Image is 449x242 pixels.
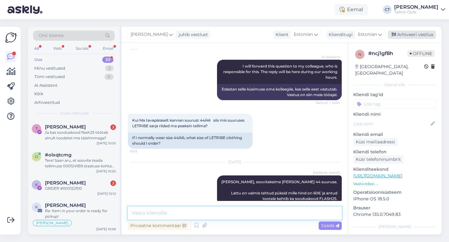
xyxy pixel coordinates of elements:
[221,179,338,201] span: [PERSON_NAME], soovitaksime [PERSON_NAME] 44 suuruse. Lattu on valmis tehtud püksid mille hind on...
[273,31,288,38] div: Klient
[223,64,338,80] span: I will forward this question to my colleague, who is responsible for this. The reply will be here...
[353,111,437,118] p: Kliendi nimi
[353,181,437,187] p: Vaata edasi ...
[130,149,153,154] span: 19:05
[368,50,407,57] div: # ncj1gf8h
[353,149,437,155] p: Kliendi telefon
[34,91,43,97] div: Kõik
[353,91,437,98] p: Kliendi tag'id
[217,84,342,100] div: Edastan selle küsimuse oma kolleegile, kes selle eest vastutab. Vastus on siin meie tööajal.
[394,5,438,10] div: [PERSON_NAME]
[388,30,436,39] div: Arhiveeri vestlus
[407,50,435,57] span: Offline
[96,169,116,174] div: [DATE] 10:20
[36,221,69,225] span: [PERSON_NAME]
[34,74,65,80] div: Tiimi vestlused
[353,173,402,179] a: [URL][DOMAIN_NAME]
[34,65,65,72] div: Minu vestlused
[353,196,437,202] p: iPhone OS 18.5.0
[105,65,113,72] div: 2
[97,141,116,146] div: [DATE] 10:55
[75,44,90,53] div: Socials
[353,211,437,218] p: Chrome 135.0.7049.83
[353,166,437,173] p: Klienditeekond
[383,5,392,14] div: CT
[353,189,437,196] p: Operatsioonisüsteem
[60,110,89,116] span: Uued vestlused
[34,100,60,106] div: Arhiveeritud
[131,31,168,38] span: [PERSON_NAME]
[353,224,437,230] div: [PERSON_NAME]
[97,191,116,196] div: [DATE] 10:12
[52,44,63,53] div: Web
[355,63,424,77] div: [GEOGRAPHIC_DATA], [GEOGRAPHIC_DATA]
[34,57,42,63] div: Uus
[335,4,368,15] div: Eemal
[45,152,71,158] span: #olxqtcmg
[34,82,57,89] div: AI Assistent
[36,126,38,131] span: T
[45,186,116,191] div: ORDER #000122100
[353,131,437,138] p: Kliendi email
[104,74,113,80] div: 0
[358,31,377,38] span: Estonian
[102,57,113,63] div: 33
[132,118,246,128] span: Kui Ma tavapäraselt kannan suurust 44/46 siis mis suuruses LETRIBE sarja riided ma peaksin tellima?
[354,120,429,127] input: Lisa nimi
[35,205,38,209] span: k
[294,31,313,38] span: Estonian
[35,154,38,159] span: o
[45,180,86,186] span: Karin Härm
[326,31,353,38] div: Klienditugi
[5,32,17,44] img: Askly Logo
[128,221,189,230] div: Privaatne kommentaar
[394,10,438,15] div: Tallinn Dolls
[128,133,253,149] div: If I normally wear size 44/46, what size of LETRIBE clothing should I order?
[45,208,116,219] div: Re: Item in your order is ready for pickup!
[353,233,437,240] p: Märkmed
[316,55,340,59] span: AI Assistent
[353,205,437,211] p: Brauser
[45,158,116,169] div: Tere! Saan aru, et soovite teada tellimuse 000124959 staatuse kohta [PERSON_NAME] tähendab 'tarni...
[110,124,116,130] div: 3
[358,52,361,57] span: n
[353,138,398,146] div: Küsi meiliaadressi
[316,100,340,105] span: Nähtud ✓ 18:50
[176,31,208,38] div: juhib vestlust
[39,32,64,39] span: Otsi kliente
[102,44,115,53] div: Email
[33,44,40,53] div: All
[110,180,116,186] div: 2
[353,99,437,109] input: Lisa tag
[353,82,437,88] div: Kliendi info
[353,155,403,164] div: Küsi telefoninumbrit
[96,227,116,231] div: [DATE] 10:06
[45,130,116,141] div: Ja kas sooduskood flash25 töötab ainult toodetel mis täishinmaga?
[45,124,86,130] span: Tiina Riis
[35,182,38,187] span: K
[313,170,340,175] span: [PERSON_NAME]
[128,159,342,165] div: [DATE]
[45,202,86,208] span: katarina kirt
[321,223,339,228] span: Saada
[394,5,445,15] a: [PERSON_NAME]Tallinn Dolls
